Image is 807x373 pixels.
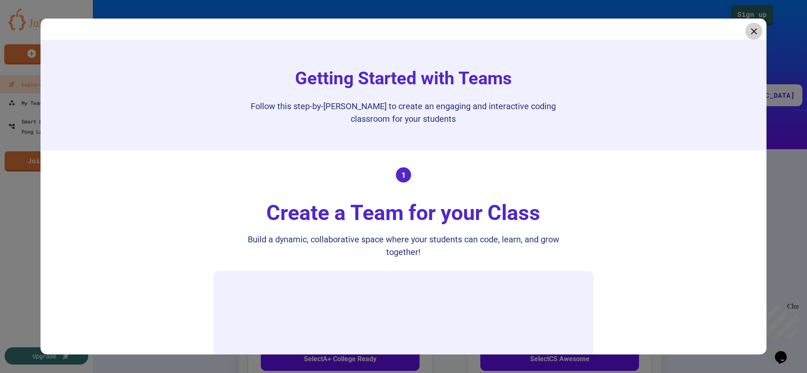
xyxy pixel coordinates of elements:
[258,197,549,229] div: Create a Team for your Class
[396,167,411,182] div: 1
[3,3,58,54] div: Chat with us now!Close
[235,100,572,125] p: Follow this step-by-[PERSON_NAME] to create an engaging and interactive coding classroom for your...
[235,233,572,258] div: Build a dynamic, collaborative space where your students can code, learn, and grow together!
[287,65,520,91] h1: Getting Started with Teams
